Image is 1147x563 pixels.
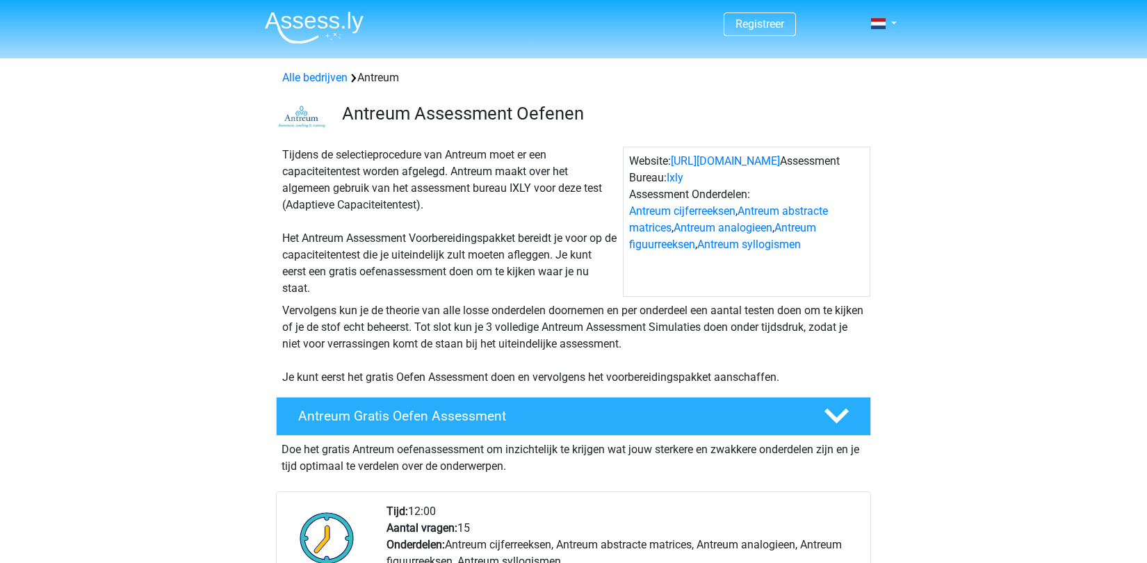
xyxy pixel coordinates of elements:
h4: Antreum Gratis Oefen Assessment [298,408,802,424]
b: Tijd: [387,505,408,518]
div: Doe het gratis Antreum oefenassessment om inzichtelijk te krijgen wat jouw sterkere en zwakkere o... [276,436,871,475]
a: Ixly [667,171,683,184]
a: Registreer [735,17,784,31]
div: Tijdens de selectieprocedure van Antreum moet er een capaciteitentest worden afgelegd. Antreum ma... [277,147,623,297]
b: Aantal vragen: [387,521,457,535]
a: [URL][DOMAIN_NAME] [671,154,780,168]
a: Antreum analogieen [674,221,772,234]
div: Antreum [277,70,870,86]
h3: Antreum Assessment Oefenen [342,103,860,124]
a: Alle bedrijven [282,71,348,84]
a: Antreum Gratis Oefen Assessment [270,397,877,436]
img: Assessly [265,11,364,44]
b: Onderdelen: [387,538,445,551]
a: Antreum figuurreeksen [629,221,816,251]
div: Vervolgens kun je de theorie van alle losse onderdelen doornemen en per onderdeel een aantal test... [277,302,870,386]
a: Antreum syllogismen [697,238,801,251]
a: Antreum abstracte matrices [629,204,828,234]
a: Antreum cijferreeksen [629,204,735,218]
div: Website: Assessment Bureau: Assessment Onderdelen: , , , , [623,147,870,297]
